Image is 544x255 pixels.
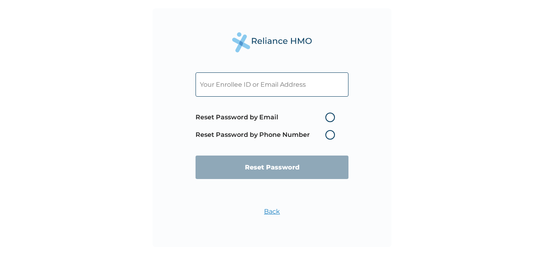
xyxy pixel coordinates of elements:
label: Reset Password by Email [196,113,339,122]
input: Reset Password [196,156,348,179]
label: Reset Password by Phone Number [196,130,339,140]
a: Back [264,208,280,215]
input: Your Enrollee ID or Email Address [196,72,348,97]
span: Password reset method [196,109,339,144]
img: Reliance Health's Logo [232,32,312,53]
